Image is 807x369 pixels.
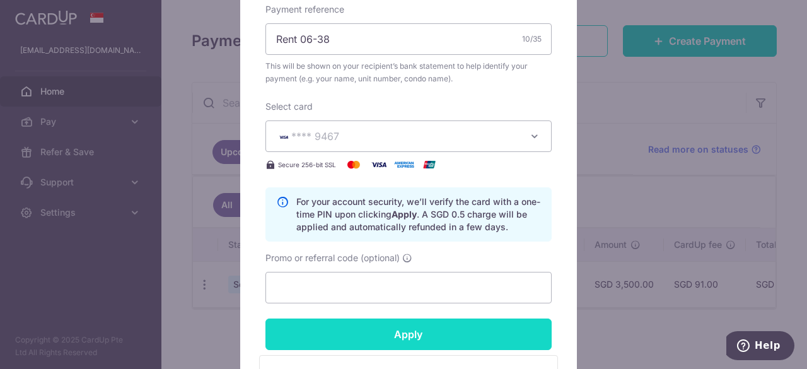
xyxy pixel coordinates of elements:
img: American Express [392,157,417,172]
div: 10/35 [522,33,542,45]
label: Payment reference [265,3,344,16]
span: Secure 256-bit SSL [278,160,336,170]
p: For your account security, we’ll verify the card with a one-time PIN upon clicking . A SGD 0.5 ch... [296,196,541,233]
img: Mastercard [341,157,366,172]
span: This will be shown on your recipient’s bank statement to help identify your payment (e.g. your na... [265,60,552,85]
span: Promo or referral code (optional) [265,252,400,264]
iframe: Opens a widget where you can find more information [726,331,794,363]
img: VISA [276,132,291,141]
img: Visa [366,157,392,172]
img: UnionPay [417,157,442,172]
b: Apply [392,209,417,220]
input: Apply [265,319,552,350]
label: Select card [265,100,313,113]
